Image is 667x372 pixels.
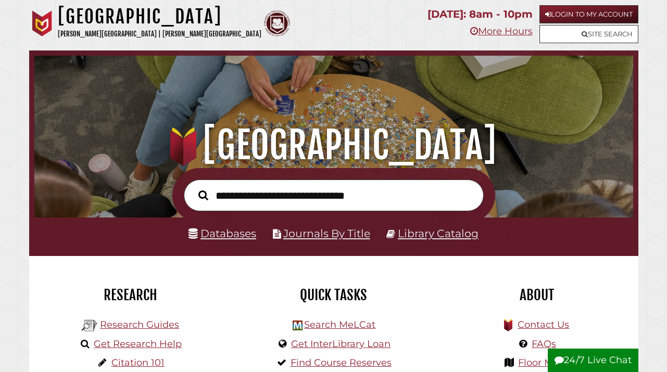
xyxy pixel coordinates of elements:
h2: About [443,286,631,304]
a: Site Search [539,25,638,43]
a: Journals By Title [283,227,370,240]
a: Databases [188,227,256,240]
i: Search [198,190,208,201]
a: Login to My Account [539,5,638,23]
a: Research Guides [100,319,179,330]
h2: Research [37,286,224,304]
p: [DATE]: 8am - 10pm [427,5,533,23]
a: Search MeLCat [304,319,375,330]
img: Hekman Library Logo [293,320,303,330]
a: Floor Maps [518,357,570,368]
img: Calvin Theological Seminary [264,10,290,36]
a: FAQs [532,338,556,350]
a: Find Course Reserves [291,357,392,368]
a: More Hours [470,25,533,37]
a: Library Catalog [398,227,479,240]
a: Get Research Help [94,338,182,350]
img: Hekman Library Logo [82,318,97,333]
p: [PERSON_NAME][GEOGRAPHIC_DATA] | [PERSON_NAME][GEOGRAPHIC_DATA] [58,28,261,40]
img: Calvin University [29,10,55,36]
h1: [GEOGRAPHIC_DATA] [44,122,623,168]
h2: Quick Tasks [240,286,427,304]
button: Search [193,187,213,202]
h1: [GEOGRAPHIC_DATA] [58,5,261,28]
a: Citation 101 [111,357,165,368]
a: Contact Us [518,319,569,330]
a: Get InterLibrary Loan [291,338,391,350]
